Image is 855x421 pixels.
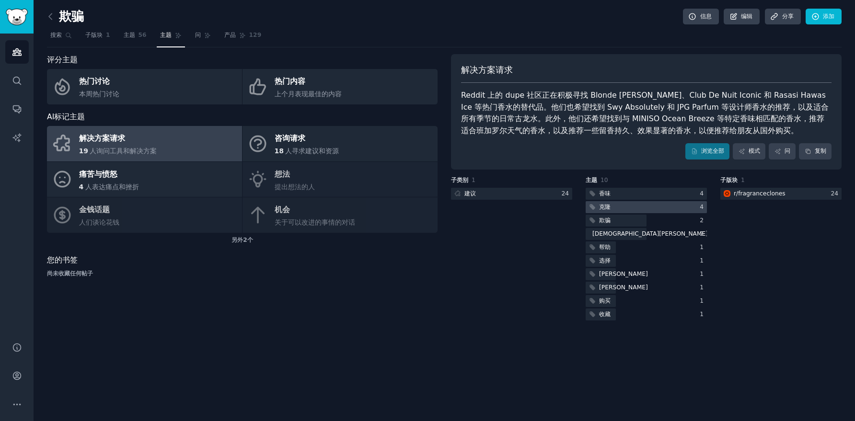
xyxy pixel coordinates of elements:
[275,134,305,143] font: 咨询请求
[47,270,93,277] font: 尚未收藏任何帖子
[720,188,842,200] a: 香水克隆r/fragranceclones24
[79,147,88,155] font: 19
[195,32,201,38] font: 问
[734,190,738,197] font: r/
[700,13,712,20] font: 信息
[700,311,704,318] font: 1
[249,32,262,38] font: 129
[806,9,842,25] a: 添加
[700,244,704,250] font: 1
[47,126,242,161] a: 解决方案请求19人询问工具和解决方案
[700,204,704,210] font: 4
[285,147,339,155] font: 人寻求建议和资源
[586,188,707,200] a: 香味4
[47,28,75,47] a: 搜索
[724,9,760,25] a: 编辑
[59,9,84,23] font: 欺骗
[192,28,214,47] a: 问
[6,9,28,25] img: GummySearch 徽标
[221,28,265,47] a: 产品129
[275,147,284,155] font: 18
[90,147,157,155] font: 人询问工具和解决方案
[85,32,103,38] font: 子版块
[586,215,707,227] a: 欺骗2
[79,170,117,179] font: 痛苦与愤怒
[815,148,826,154] font: 复制
[79,77,110,86] font: 热门讨论
[461,65,513,75] font: 解决方案请求
[586,308,707,320] a: 收藏1
[741,177,745,183] font: 1
[724,190,730,197] img: 香水克隆
[599,217,611,224] font: 欺骗
[586,295,707,307] a: 购买1
[700,271,704,277] font: 1
[231,237,243,243] font: 另外
[50,32,62,38] font: 搜索
[831,190,838,197] font: 24
[700,297,704,304] font: 1
[451,188,572,200] a: 建议24
[700,284,704,291] font: 1
[685,143,729,159] a: 浏览全部
[799,143,832,159] button: 复制
[139,32,147,38] font: 56
[599,271,648,277] font: [PERSON_NAME]
[451,177,468,183] font: 子类别
[738,190,786,197] font: fragranceclones
[586,177,597,183] font: 主题
[586,228,707,240] a: [DEMOGRAPHIC_DATA][PERSON_NAME]2
[700,230,704,237] font: 2
[79,183,84,191] font: 4
[586,241,707,253] a: 帮助1
[224,32,236,38] font: 产品
[106,32,110,38] font: 1
[47,69,242,104] a: 热门讨论本周热门讨论
[47,162,242,197] a: 痛苦与愤怒4人表达痛点和挫折
[243,237,253,243] font: 2个
[85,183,139,191] font: 人表达痛点和挫折
[586,268,707,280] a: [PERSON_NAME]1
[599,204,611,210] font: 克隆
[275,90,342,98] font: 上个月表现最佳的内容
[701,148,724,154] font: 浏览全部
[769,143,796,159] a: 问
[700,257,704,264] font: 1
[683,9,719,25] a: 信息
[47,112,85,121] font: AI标记主题
[586,255,707,267] a: 选择1
[765,9,801,25] a: 分享
[700,217,704,224] font: 2
[47,255,78,264] font: 您的书签
[741,13,752,20] font: 编辑
[586,282,707,294] a: [PERSON_NAME]1
[823,13,834,20] font: 添加
[82,28,114,47] a: 子版块1
[120,28,150,47] a: 主题56
[47,55,78,64] font: 评分主题
[599,190,611,197] font: 香味
[785,148,790,154] font: 问
[160,32,172,38] font: 主题
[599,284,648,291] font: [PERSON_NAME]
[733,143,765,159] a: 模式
[601,177,608,183] font: 10
[599,244,611,250] font: 帮助
[700,190,704,197] font: 4
[599,257,611,264] font: 选择
[592,230,708,237] font: [DEMOGRAPHIC_DATA][PERSON_NAME]
[243,69,438,104] a: 热门内容上个月表现最佳的内容
[561,190,569,197] font: 24
[464,190,476,197] font: 建议
[586,201,707,213] a: 克隆4
[782,13,794,20] font: 分享
[243,126,438,161] a: 咨询请求18人寻求建议和资源
[79,90,119,98] font: 本周热门讨论
[720,177,738,183] font: 子版块
[124,32,135,38] font: 主题
[749,148,760,154] font: 模式
[275,77,305,86] font: 热门内容
[599,297,611,304] font: 购买
[472,177,475,183] font: 1
[461,91,829,135] font: Reddit 上的 dupe 社区正在积极寻找 Blonde [PERSON_NAME]、Club De Nuit Iconic 和 Rasasi Hawas Ice 等热门香水的替代品。他们也...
